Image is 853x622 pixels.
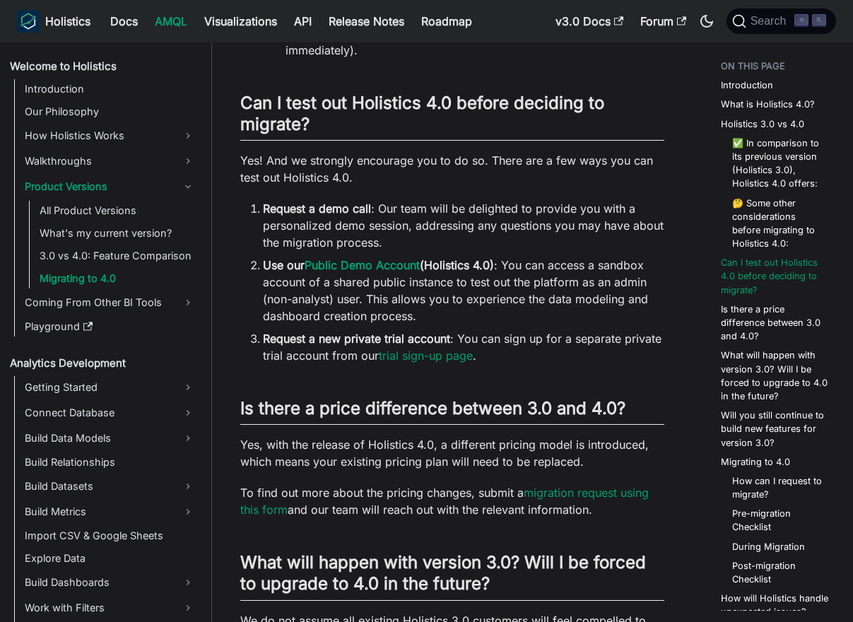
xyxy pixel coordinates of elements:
[746,15,795,28] span: Search
[17,10,90,33] a: HolisticsHolistics
[320,10,413,33] a: Release Notes
[732,136,825,191] a: ✅ In comparison to its previous version (Holistics 3.0), Holistics 4.0 offers:
[721,117,804,131] a: Holistics 3.0 vs 4.0
[35,246,199,266] a: 3.0 vs 4.0: Feature Comparison
[240,152,664,186] p: Yes! And we strongly encourage you to do so. There are a few ways you can test out Holistics 4.0.
[20,548,199,568] a: Explore Data
[726,8,836,34] button: Search (Command+K)
[240,93,664,141] h2: Can I test out Holistics 4.0 before deciding to migrate?
[721,98,815,111] a: What is Holistics 4.0?
[20,124,199,147] a: How Holistics Works
[35,201,199,221] a: All Product Versions
[812,14,826,27] kbd: K
[263,257,664,324] li: : You can access a sandbox account of a shared public instance to test out the platform as an adm...
[721,78,773,92] a: Introduction
[263,200,664,251] li: : Our team will be delighted to provide you with a personalized demo session, addressing any ques...
[794,14,808,27] kbd: ⌘
[240,484,664,518] p: To find out more about the pricing changes, submit a and our team will reach out with the relevan...
[20,79,199,99] a: Introduction
[20,291,199,314] a: Coming From Other BI Tools
[196,10,286,33] a: Visualizations
[305,258,420,272] a: Public Demo Account
[20,452,199,472] a: Build Relationships
[20,597,199,619] a: Work with Filters
[20,500,199,523] a: Build Metrics
[721,256,830,297] a: Can I test out Holistics 4.0 before deciding to migrate?
[240,552,664,600] h2: What will happen with version 3.0? Will I be forced to upgrade to 4.0 in the future?
[6,353,199,373] a: Analytics Development
[20,317,199,336] a: Playground
[413,10,481,33] a: Roadmap
[547,10,632,33] a: v3.0 Docs
[146,10,196,33] a: AMQL
[732,507,825,534] a: Pre-migration Checklist
[20,175,199,198] a: Product Versions
[20,102,199,122] a: Our Philosophy
[240,398,664,425] h2: Is there a price difference between 3.0 and 4.0?
[632,10,695,33] a: Forum
[721,409,830,450] a: Will you still continue to build new features for version 3.0?
[20,475,199,498] a: Build Datasets
[721,303,830,344] a: Is there a price difference between 3.0 and 4.0?
[102,10,146,33] a: Docs
[721,455,790,469] a: Migrating to 4.0
[20,150,199,172] a: Walkthroughs
[263,258,494,272] strong: Use our (Holistics 4.0)
[20,427,199,450] a: Build Data Models
[20,401,199,424] a: Connect Database
[45,13,90,30] b: Holistics
[721,592,830,618] a: How will Holistics handle unexpected issues?
[35,269,199,288] a: Migrating to 4.0
[20,526,199,546] a: Import CSV & Google Sheets
[695,10,718,33] button: Switch between dark and light mode (currently dark mode)
[732,196,825,251] a: 🤔 Some other considerations before migrating to Holistics 4.0:
[732,474,825,501] a: How can I request to migrate?
[379,348,473,363] a: trial sign-up page
[6,57,199,76] a: Welcome to Holistics
[20,571,199,594] a: Build Dashboards
[263,331,450,346] strong: Request a new private trial account
[35,223,199,243] a: What's my current version?
[17,10,40,33] img: Holistics
[732,540,805,553] a: During Migration
[721,348,830,403] a: What will happen with version 3.0? Will I be forced to upgrade to 4.0 in the future?
[20,376,199,399] a: Getting Started
[240,436,664,470] p: Yes, with the release of Holistics 4.0, a different pricing model is introduced, which means your...
[263,201,371,216] strong: Request a demo call
[263,330,664,364] li: : You can sign up for a separate private trial account from our .
[286,10,320,33] a: API
[732,559,825,586] a: Post-migration Checklist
